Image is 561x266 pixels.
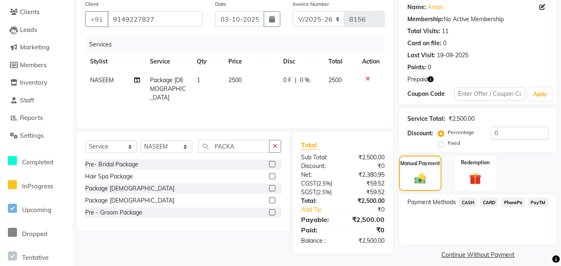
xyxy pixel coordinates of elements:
[22,182,53,190] span: InProgress
[20,43,49,51] span: Marketing
[437,51,468,60] div: 19-09-2025
[22,206,51,214] span: Upcoming
[318,180,331,187] span: 2.5%
[401,251,555,259] a: Continue Without Payment
[22,230,47,238] span: Dropped
[461,159,490,166] label: Redemption
[108,11,203,27] input: Search by Name/Mobile/Email/Code
[300,76,310,85] span: 0 %
[278,52,323,71] th: Disc
[20,114,43,122] span: Reports
[295,205,350,214] a: Add Tip
[228,76,242,84] span: 2500
[85,52,145,71] th: Stylist
[343,153,390,162] div: ₹2,500.00
[407,75,428,84] span: Prepaid
[343,225,390,235] div: ₹0
[2,25,71,35] a: Leads
[2,96,71,105] a: Staff
[295,188,343,197] div: ( )
[86,37,391,52] div: Services
[343,215,390,225] div: ₹2,500.00
[295,225,343,235] div: Paid:
[528,88,552,100] button: Apply
[448,139,460,147] label: Fixed
[454,88,525,100] input: Enter Offer / Coupon Code
[85,160,138,169] div: Pre- Bridal Package
[407,3,426,12] div: Name:
[318,189,330,195] span: 2.5%
[145,52,192,71] th: Service
[198,140,269,153] input: Search or Scan
[85,196,174,205] div: Package [DEMOGRAPHIC_DATA]
[20,78,47,86] span: Inventory
[407,115,445,123] div: Service Total:
[295,197,343,205] div: Total:
[465,171,485,186] img: _gift.svg
[22,254,49,261] span: Tentative
[85,184,174,193] div: Package [DEMOGRAPHIC_DATA]
[20,96,34,104] span: Staff
[411,172,429,185] img: _cash.svg
[357,52,385,71] th: Action
[295,162,343,171] div: Discount:
[20,8,39,16] span: Clients
[407,198,456,207] span: Payment Methods
[223,52,278,71] th: Price
[448,115,475,123] div: ₹2,500.00
[442,27,448,36] div: 11
[323,52,357,71] th: Total
[407,15,549,24] div: No Active Membership
[150,76,186,101] span: Package [DEMOGRAPHIC_DATA]
[295,215,343,225] div: Payable:
[192,52,223,71] th: Qty
[283,76,292,85] span: 0 F
[407,90,454,98] div: Coupon Code
[301,188,316,196] span: SGST
[85,0,98,8] label: Client
[407,27,440,36] div: Total Visits:
[343,188,390,197] div: ₹59.52
[343,171,390,179] div: ₹2,380.95
[215,0,226,8] label: Date
[2,113,71,123] a: Reports
[407,15,443,24] div: Membership:
[428,63,431,72] div: 0
[293,0,329,8] label: Invoice Number
[295,237,343,245] div: Balance :
[85,208,142,217] div: Pre - Groom Package
[2,7,71,17] a: Clients
[85,172,133,181] div: Hair Spa Package
[328,76,342,84] span: 2500
[295,76,296,85] span: |
[343,179,390,188] div: ₹59.52
[428,3,443,12] a: Aman
[20,132,44,139] span: Settings
[2,61,71,70] a: Members
[400,160,440,167] label: Manual Payment
[343,197,390,205] div: ₹2,500.00
[90,76,114,84] span: NASEEM
[20,26,37,34] span: Leads
[407,129,433,138] div: Discount:
[301,180,316,187] span: CGST
[20,61,47,69] span: Members
[407,51,435,60] div: Last Visit:
[459,198,477,207] span: CASH
[2,131,71,141] a: Settings
[407,63,426,72] div: Points:
[2,78,71,88] a: Inventory
[448,129,474,136] label: Percentage
[2,43,71,52] a: Marketing
[407,39,441,48] div: Card on file:
[501,198,525,207] span: PhonePe
[197,76,200,84] span: 1
[528,198,548,207] span: PayTM
[480,198,498,207] span: CARD
[295,179,343,188] div: ( )
[343,162,390,171] div: ₹0
[343,237,390,245] div: ₹2,500.00
[351,205,391,214] div: ₹0
[301,141,320,149] span: Total
[295,153,343,162] div: Sub Total:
